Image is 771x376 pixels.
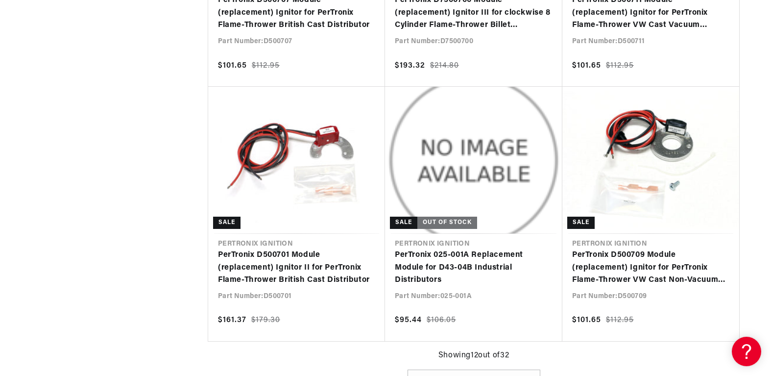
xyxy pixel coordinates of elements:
[395,249,553,287] a: PerTronix 025-001A Replacement Module for D43-04B Industrial Distributors
[572,249,729,287] a: PerTronix D500709 Module (replacement) Ignitor for PerTronix Flame-Thrower VW Cast Non-Vacuum Dis...
[438,350,509,362] span: Showing 12 out of 32
[218,249,375,287] a: PerTronix D500701 Module (replacement) Ignitor II for PerTronix Flame-Thrower British Cast Distri...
